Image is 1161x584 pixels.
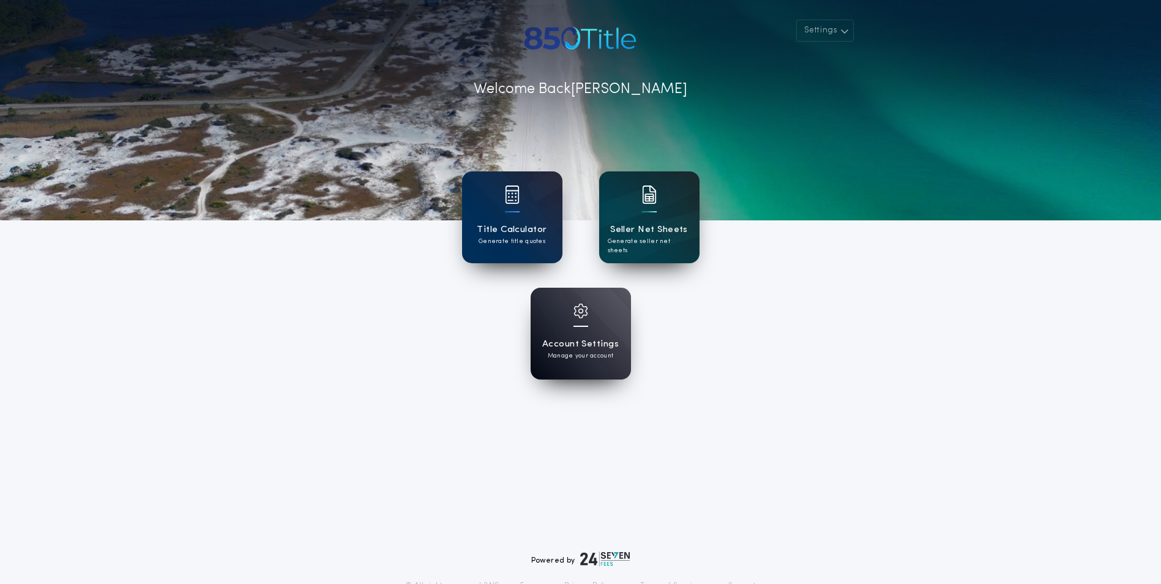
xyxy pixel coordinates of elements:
h1: Title Calculator [477,223,547,237]
p: Generate seller net sheets [608,237,691,255]
img: card icon [642,185,657,204]
p: Generate title quotes [479,237,545,246]
h1: Seller Net Sheets [610,223,688,237]
p: Manage your account [548,351,613,361]
a: card iconSeller Net SheetsGenerate seller net sheets [599,171,700,263]
a: card iconAccount SettingsManage your account [531,288,631,380]
img: account-logo [521,20,640,56]
button: Settings [796,20,854,42]
img: card icon [573,304,588,318]
h1: Account Settings [542,337,619,351]
div: Powered by [531,552,630,566]
img: card icon [505,185,520,204]
p: Welcome Back [PERSON_NAME] [474,78,687,100]
a: card iconTitle CalculatorGenerate title quotes [462,171,562,263]
img: logo [580,552,630,566]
